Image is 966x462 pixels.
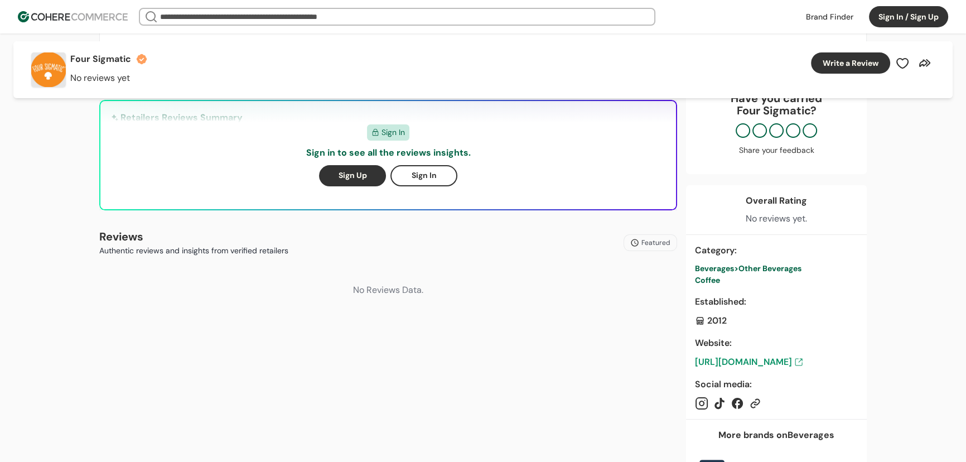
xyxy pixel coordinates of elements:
span: Sign In [381,127,405,138]
button: Sign In [390,165,457,186]
a: Beverages>Other BeveragesCoffee [695,263,858,286]
button: About the brand [198,40,274,62]
span: Beverages [695,263,734,273]
button: Alternatives [331,40,389,62]
button: Metrics [283,40,322,62]
div: Category : [695,244,858,257]
div: 2012 [695,314,858,328]
div: Share your feedback [697,145,856,156]
b: Reviews [99,229,143,244]
div: More brands on Beverages [718,429,834,442]
span: Other Beverages [738,263,801,273]
button: Reviews insights [111,40,189,62]
div: Website : [695,336,858,350]
div: Have you carried [697,92,856,117]
a: [URL][DOMAIN_NAME] [695,355,858,369]
img: Cohere Logo [18,11,128,22]
div: Social media : [695,378,858,391]
p: Authentic reviews and insights from verified retailers [99,245,288,257]
div: Overall Rating [746,194,807,208]
span: Featured [641,238,670,248]
div: Coffee [695,275,858,286]
div: Established : [695,295,858,309]
p: Sign in to see all the reviews insights. [306,146,471,160]
div: No reviews yet. [746,212,807,225]
button: Sign In / Sign Up [869,6,948,27]
p: Four Sigmatic ? [697,104,856,117]
div: No Reviews Data. [99,266,677,315]
button: Sign Up [319,165,386,186]
span: > [734,263,738,273]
